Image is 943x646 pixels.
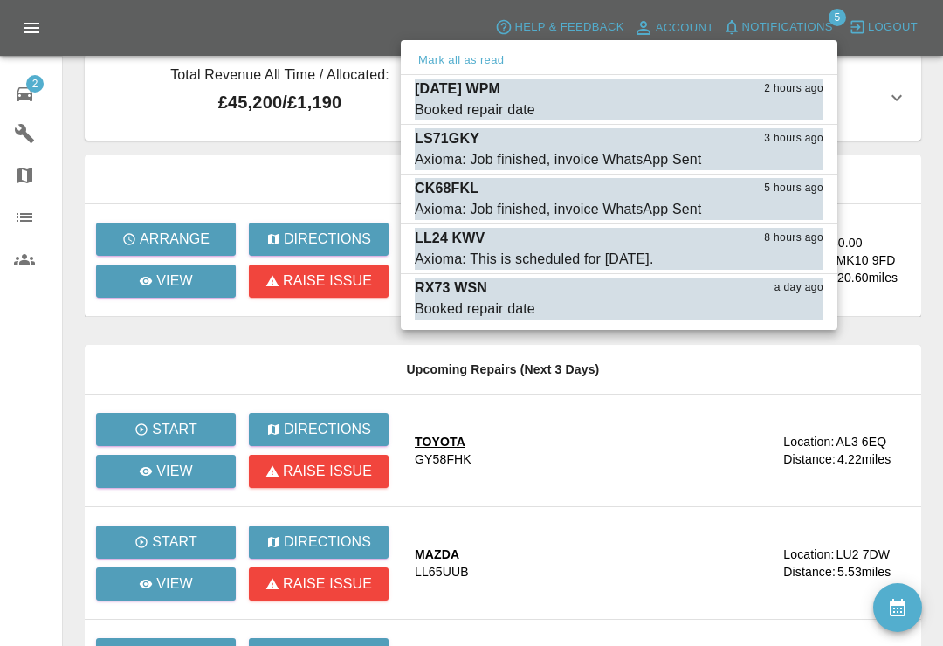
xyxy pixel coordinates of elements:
div: Axioma: Job finished, invoice WhatsApp Sent [415,149,701,170]
span: 2 hours ago [764,80,823,98]
span: a day ago [774,279,823,297]
span: 3 hours ago [764,130,823,148]
div: Booked repair date [415,100,535,120]
p: LS71GKY [415,128,479,149]
p: CK68FKL [415,178,478,199]
span: 8 hours ago [764,230,823,247]
p: RX73 WSN [415,278,487,299]
p: [DATE] WPM [415,79,500,100]
button: Mark all as read [415,51,507,71]
p: LL24 KWV [415,228,485,249]
div: Axioma: Job finished, invoice WhatsApp Sent [415,199,701,220]
div: Booked repair date [415,299,535,320]
div: Axioma: This is scheduled for [DATE]. [415,249,654,270]
span: 5 hours ago [764,180,823,197]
